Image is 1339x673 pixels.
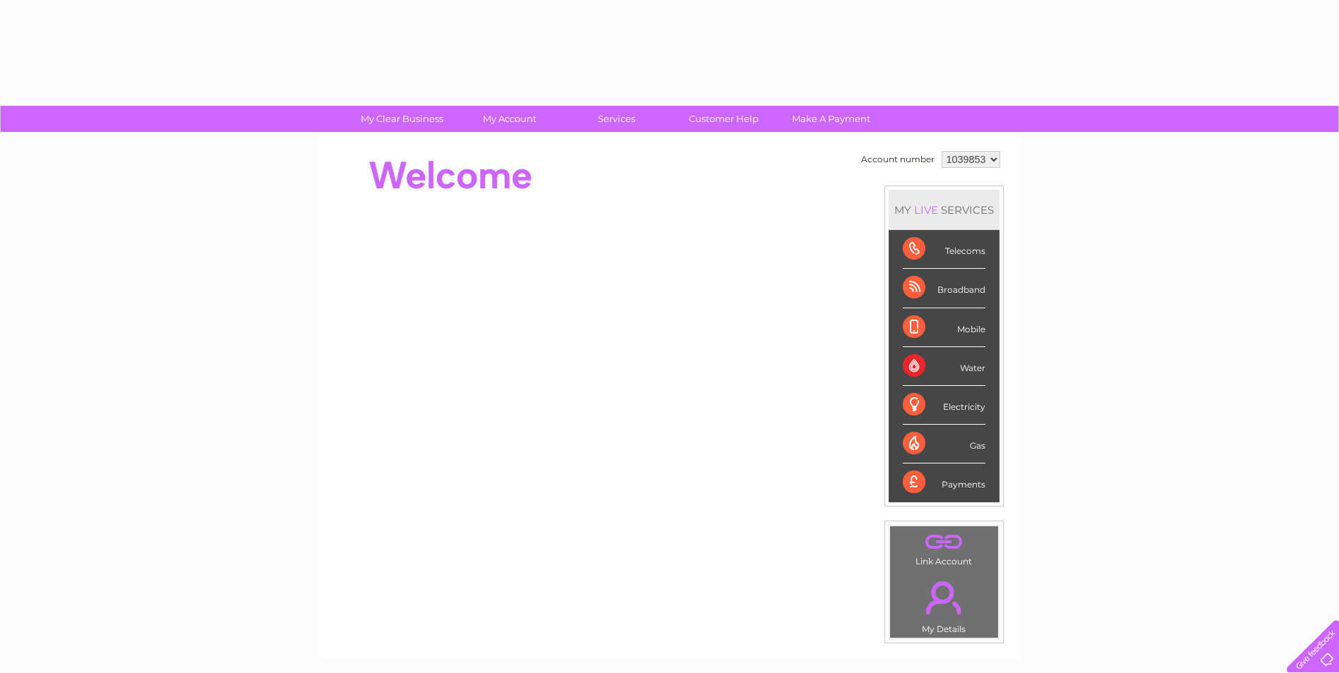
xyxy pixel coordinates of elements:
div: MY SERVICES [889,190,999,230]
a: My Account [451,106,568,132]
div: Telecoms [903,230,985,269]
div: Broadband [903,269,985,308]
div: Gas [903,425,985,463]
a: . [894,530,995,554]
div: Payments [903,463,985,502]
td: Link Account [889,526,999,570]
a: Make A Payment [773,106,889,132]
a: . [894,573,995,622]
div: LIVE [911,203,941,217]
td: My Details [889,569,999,638]
a: Customer Help [666,106,782,132]
div: Mobile [903,308,985,347]
a: Services [558,106,675,132]
div: Electricity [903,386,985,425]
a: My Clear Business [344,106,460,132]
td: Account number [858,147,938,171]
div: Water [903,347,985,386]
